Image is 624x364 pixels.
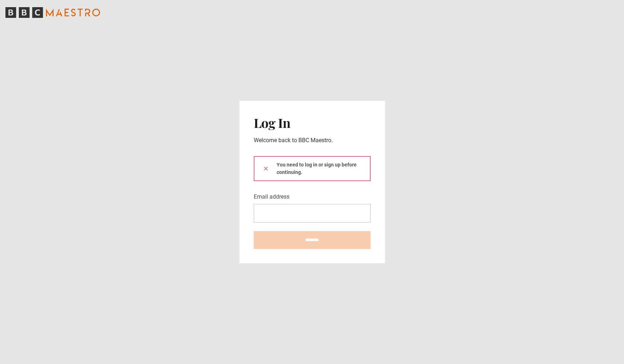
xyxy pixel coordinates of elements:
svg: BBC Maestro [5,7,100,18]
label: Email address [254,193,289,201]
h2: Log In [254,115,371,130]
div: You need to log in or sign up before continuing. [254,156,371,181]
p: Welcome back to BBC Maestro. [254,136,371,145]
